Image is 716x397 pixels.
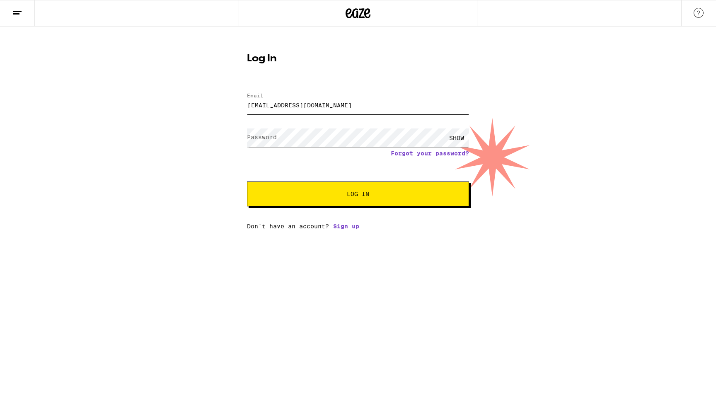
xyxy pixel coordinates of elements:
[333,223,359,230] a: Sign up
[247,182,469,206] button: Log In
[247,223,469,230] div: Don't have an account?
[391,150,469,157] a: Forgot your password?
[444,128,469,147] div: SHOW
[247,96,469,114] input: Email
[247,134,277,140] label: Password
[247,54,469,64] h1: Log In
[247,93,264,98] label: Email
[347,191,369,197] span: Log In
[19,6,36,13] span: Help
